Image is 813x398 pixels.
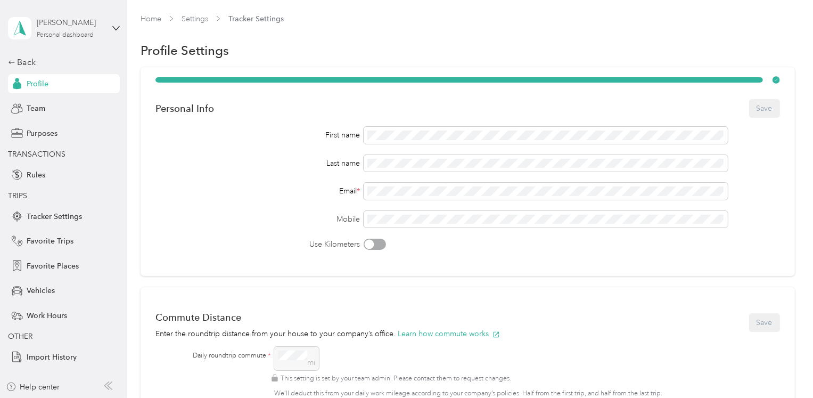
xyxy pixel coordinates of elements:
[27,78,48,90] span: Profile
[155,312,500,323] div: Commute Distance
[155,185,360,197] div: Email
[37,32,94,38] div: Personal dashboard
[27,235,73,247] span: Favorite Trips
[141,45,229,56] h1: Profile Settings
[155,103,214,114] div: Personal Info
[27,128,58,139] span: Purposes
[27,169,45,181] span: Rules
[8,56,114,69] div: Back
[155,214,360,225] label: Mobile
[182,14,208,23] a: Settings
[155,239,360,250] label: Use Kilometers
[398,328,500,339] button: Learn how commute works
[193,351,270,361] label: Daily roundtrip commute
[27,285,55,296] span: Vehicles
[271,374,761,384] p: This setting is set by your team admin. Please contact them to request changes.
[753,338,813,398] iframe: Everlance-gr Chat Button Frame
[155,158,360,169] div: Last name
[27,310,67,321] span: Work Hours
[141,14,161,23] a: Home
[228,13,284,25] span: Tracker Settings
[155,328,500,339] p: Enter the roundtrip distance from your house to your company’s office.
[27,261,79,272] span: Favorite Places
[27,211,82,222] span: Tracker Settings
[27,352,77,363] span: Import History
[8,191,27,200] span: TRIPS
[6,381,60,393] button: Help center
[37,17,103,28] div: [PERSON_NAME]
[155,129,360,141] div: First name
[27,103,45,114] span: Team
[8,332,32,341] span: OTHER
[8,150,65,159] span: TRANSACTIONS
